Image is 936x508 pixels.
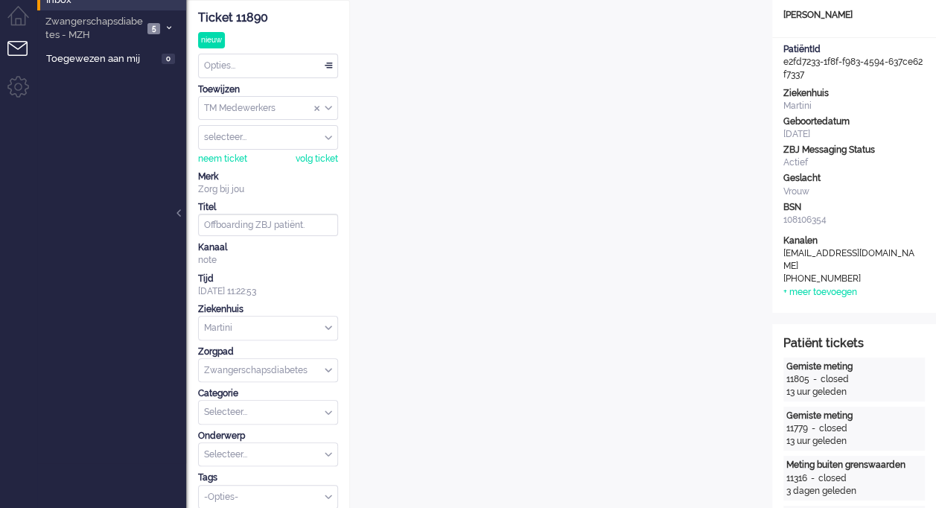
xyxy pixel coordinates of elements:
[198,10,338,27] div: Ticket 11890
[198,201,338,214] div: Titel
[786,435,922,448] div: 13 uur geleden
[783,87,925,100] div: Ziekenhuis
[198,303,338,316] div: Ziekenhuis
[783,247,917,273] div: [EMAIL_ADDRESS][DOMAIN_NAME]
[783,115,925,128] div: Geboortedatum
[296,153,338,165] div: volg ticket
[807,472,818,485] div: -
[786,485,922,498] div: 3 dagen geleden
[198,273,338,298] div: [DATE] 11:22:53
[786,472,807,485] div: 11316
[198,254,338,267] div: note
[786,459,922,472] div: Meting buiten grenswaarden
[786,361,922,373] div: Gemiste meting
[783,273,917,285] div: [PHONE_NUMBER]
[198,472,338,484] div: Tags
[7,76,41,109] li: Admin menu
[783,144,925,156] div: ZBJ Messaging Status
[783,214,925,226] div: 108106354
[46,52,157,66] span: Toegewezen aan mij
[809,373,821,386] div: -
[6,6,395,32] body: Rich Text Area. Press ALT-0 for help.
[198,96,338,121] div: Assign Group
[198,83,338,96] div: Toewijzen
[783,185,925,198] div: Vrouw
[147,23,160,34] span: 5
[198,153,247,165] div: neem ticket
[786,373,809,386] div: 11805
[786,410,922,422] div: Gemiste meting
[7,41,41,74] li: Tickets menu
[198,273,338,285] div: Tijd
[198,171,338,183] div: Merk
[818,472,847,485] div: closed
[783,235,925,247] div: Kanalen
[783,335,925,352] div: Patiënt tickets
[198,430,338,442] div: Onderwerp
[783,43,925,56] div: PatiëntId
[198,183,338,196] div: Zorg bij jou
[162,54,175,65] span: 0
[772,43,936,81] div: e2fd7233-1f8f-f983-4594-637ce62f7337
[198,346,338,358] div: Zorgpad
[783,172,925,185] div: Geslacht
[808,422,819,435] div: -
[783,156,925,169] div: Actief
[786,422,808,435] div: 11779
[819,422,847,435] div: closed
[198,387,338,400] div: Categorie
[783,100,925,112] div: Martini
[7,6,41,39] li: Dashboard menu
[821,373,849,386] div: closed
[198,241,338,254] div: Kanaal
[198,125,338,150] div: Assign User
[783,286,857,299] div: + meer toevoegen
[43,15,143,42] span: Zwangerschapsdiabetes - MZH
[786,386,922,399] div: 13 uur geleden
[43,50,186,66] a: Toegewezen aan mij 0
[198,32,225,48] div: nieuw
[783,201,925,214] div: BSN
[783,128,925,141] div: [DATE]
[772,9,936,22] div: [PERSON_NAME]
